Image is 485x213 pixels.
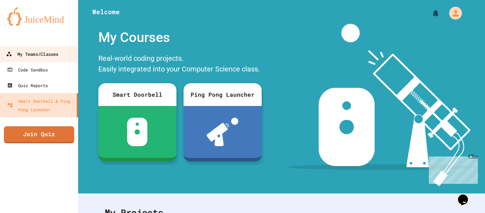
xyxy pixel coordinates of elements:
img: banner-image-my-projects.png [288,24,478,186]
div: Smart Doorbell & Ping Pong Launcher [7,97,74,114]
div: Smart Doorbell [98,83,176,106]
img: ppl-with-ball.png [207,118,238,146]
img: logo-orange.svg [7,7,71,26]
div: Chat with us now!Close [3,3,49,45]
div: Ping Pong Launcher [184,83,262,106]
div: Quiz Reports [7,81,48,90]
iframe: chat widget [455,185,478,206]
div: Code Sandbox [7,65,48,74]
iframe: chat widget [426,154,478,184]
div: My Courses [95,24,265,51]
div: Real-world coding projects. Easily integrated into your Computer Science class. [95,51,265,78]
div: My Account [442,5,464,21]
div: My Notifications [418,7,442,19]
a: Join Quiz [4,126,74,143]
div: My Teams/Classes [6,50,58,59]
img: sdb-white.svg [127,118,147,146]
